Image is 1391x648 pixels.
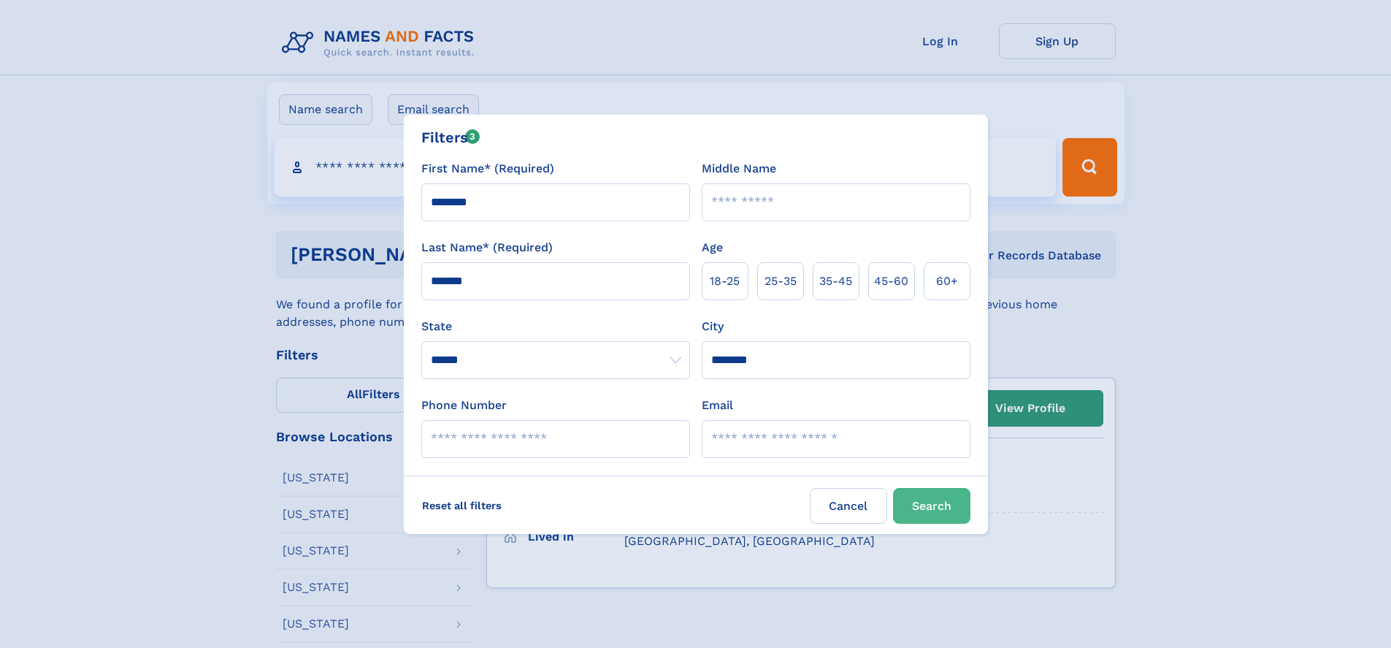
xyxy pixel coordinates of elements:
label: Middle Name [702,160,776,178]
span: 45‑60 [874,272,908,290]
span: 18‑25 [710,272,740,290]
label: Email [702,397,733,414]
span: 25‑35 [765,272,797,290]
label: Phone Number [421,397,507,414]
label: State [421,318,690,335]
label: Reset all filters [413,488,511,523]
label: Last Name* (Required) [421,239,553,256]
button: Search [893,488,970,524]
label: Cancel [810,488,887,524]
label: City [702,318,724,335]
span: 60+ [936,272,958,290]
label: Age [702,239,723,256]
div: Filters [421,126,480,148]
label: First Name* (Required) [421,160,554,178]
span: 35‑45 [819,272,852,290]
